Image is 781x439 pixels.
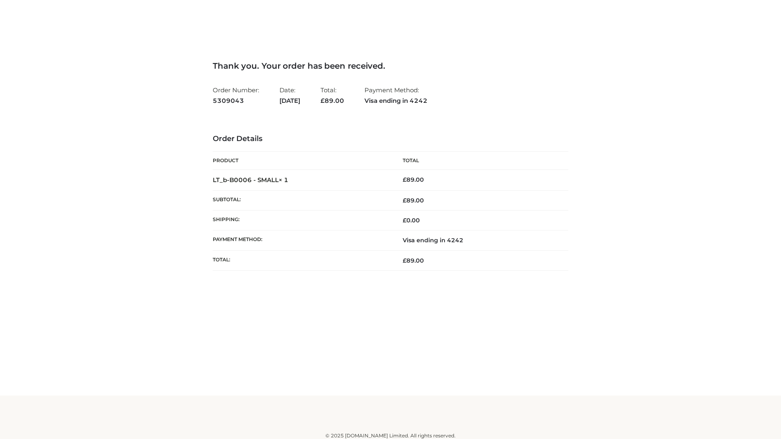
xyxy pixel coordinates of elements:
th: Product [213,152,390,170]
span: £ [321,97,325,104]
strong: × 1 [279,176,288,184]
span: £ [403,197,406,204]
th: Payment method: [213,230,390,250]
strong: Visa ending in 4242 [364,96,428,106]
td: Visa ending in 4242 [390,230,568,250]
span: £ [403,176,406,183]
strong: [DATE] [279,96,300,106]
span: £ [403,257,406,264]
span: 89.00 [321,97,344,104]
th: Total [390,152,568,170]
li: Total: [321,83,344,108]
bdi: 89.00 [403,176,424,183]
span: 89.00 [403,197,424,204]
strong: LT_b-B0006 - SMALL [213,176,288,184]
span: £ [403,217,406,224]
th: Total: [213,250,390,270]
th: Shipping: [213,211,390,230]
li: Payment Method: [364,83,428,108]
strong: 5309043 [213,96,259,106]
li: Order Number: [213,83,259,108]
li: Date: [279,83,300,108]
h3: Order Details [213,135,568,143]
th: Subtotal: [213,190,390,210]
bdi: 0.00 [403,217,420,224]
span: 89.00 [403,257,424,264]
h3: Thank you. Your order has been received. [213,61,568,71]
